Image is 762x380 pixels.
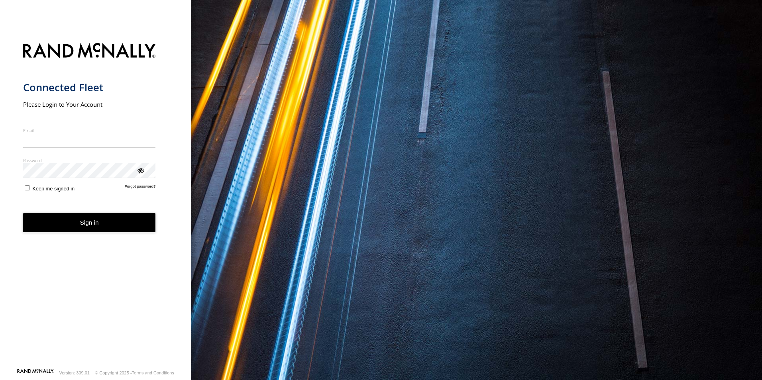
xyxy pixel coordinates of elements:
[23,41,156,62] img: Rand McNally
[59,370,90,375] div: Version: 309.01
[23,100,156,108] h2: Please Login to Your Account
[23,127,156,133] label: Email
[23,157,156,163] label: Password
[23,81,156,94] h1: Connected Fleet
[136,166,144,174] div: ViewPassword
[23,38,169,368] form: main
[17,369,54,377] a: Visit our Website
[23,213,156,233] button: Sign in
[95,370,174,375] div: © Copyright 2025 -
[132,370,174,375] a: Terms and Conditions
[25,185,30,190] input: Keep me signed in
[32,186,75,192] span: Keep me signed in
[125,184,156,192] a: Forgot password?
